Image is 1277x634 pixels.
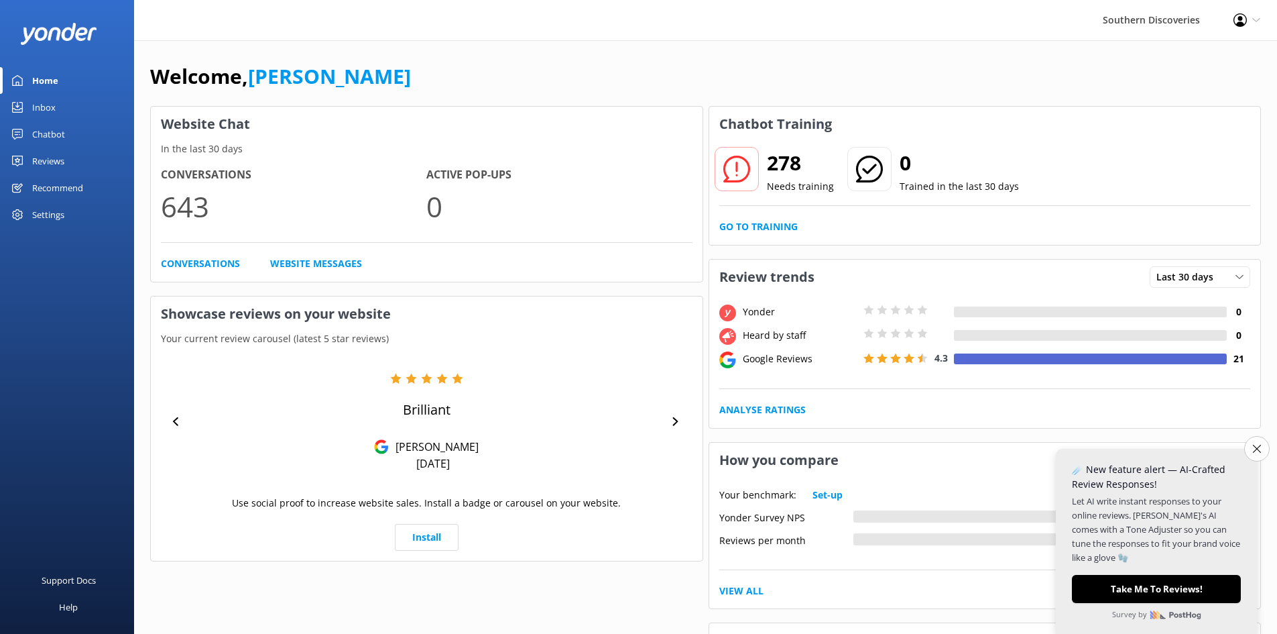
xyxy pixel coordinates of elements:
[32,148,64,174] div: Reviews
[767,179,834,194] p: Needs training
[739,352,860,366] div: Google Reviews
[719,488,796,503] p: Your benchmark:
[1227,305,1250,319] h4: 0
[812,488,843,503] a: Set-up
[719,219,798,234] a: Go to Training
[161,184,426,229] p: 643
[161,166,426,184] h4: Conversations
[709,260,825,295] h3: Review trends
[1227,352,1250,366] h4: 21
[32,121,65,148] div: Chatbot
[934,352,948,364] span: 4.3
[900,179,1019,194] p: Trained in the last 30 days
[151,297,703,331] h3: Showcase reviews on your website
[426,184,692,229] p: 0
[1227,328,1250,343] h4: 0
[151,107,703,142] h3: Website Chat
[161,256,240,271] a: Conversations
[739,305,860,319] div: Yonder
[719,584,764,598] a: View All
[403,401,450,419] p: Brilliant
[32,174,83,201] div: Recommend
[416,456,450,471] p: [DATE]
[270,256,362,271] a: Website Messages
[248,62,411,90] a: [PERSON_NAME]
[20,23,97,45] img: yonder-white-logo.png
[42,567,96,594] div: Support Docs
[709,107,842,142] h3: Chatbot Training
[739,328,860,343] div: Heard by staff
[719,533,853,545] div: Reviews per month
[1156,270,1221,284] span: Last 30 days
[32,201,64,228] div: Settings
[900,147,1019,179] h2: 0
[374,439,389,454] img: Google Reviews
[389,439,479,454] p: [PERSON_NAME]
[59,594,78,621] div: Help
[32,67,58,94] div: Home
[150,60,411,93] h1: Welcome,
[719,511,853,523] div: Yonder Survey NPS
[32,94,56,121] div: Inbox
[151,331,703,346] p: Your current review carousel (latest 5 star reviews)
[767,147,834,179] h2: 278
[151,142,703,156] p: In the last 30 days
[709,443,849,478] h3: How you compare
[426,166,692,184] h4: Active Pop-ups
[395,524,459,551] a: Install
[232,496,621,511] p: Use social proof to increase website sales. Install a badge or carousel on your website.
[719,403,806,417] a: Analyse Ratings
